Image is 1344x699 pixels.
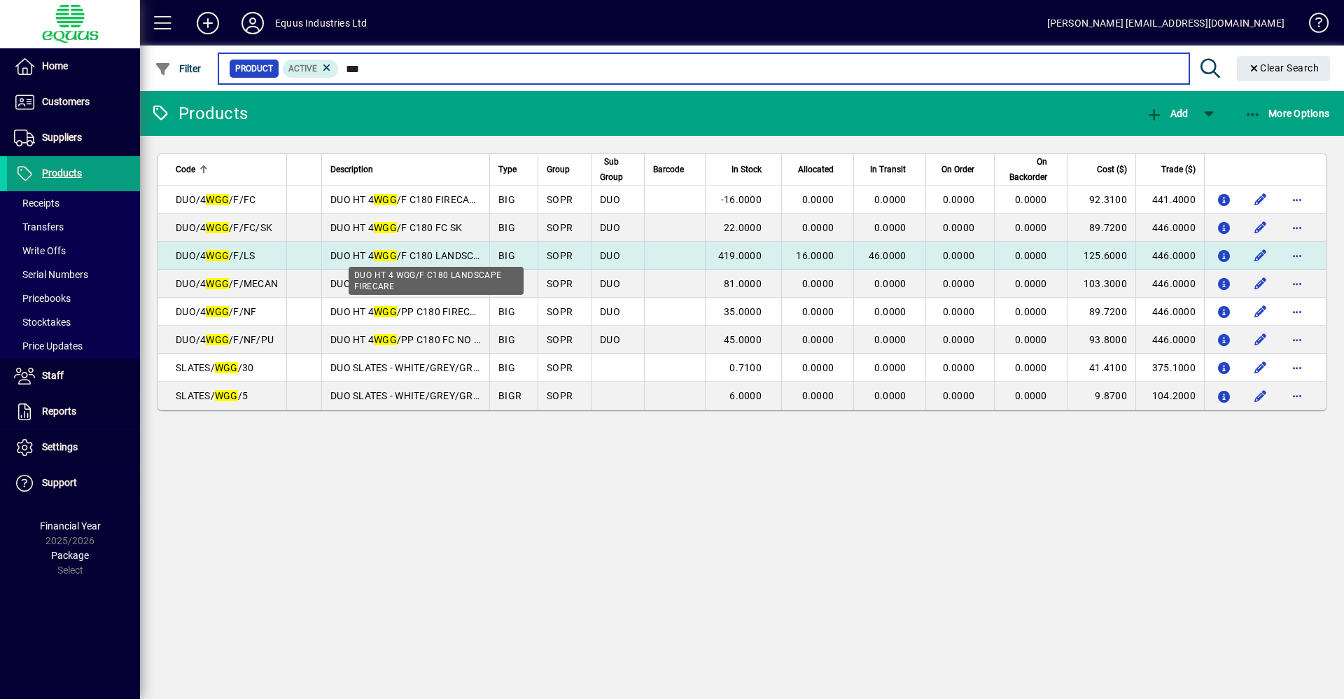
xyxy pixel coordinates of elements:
span: DUO HT 4 /PP C180 FIRECARE NO FLAME [330,306,540,317]
div: Description [330,162,481,177]
span: 0.0000 [874,306,906,317]
span: DUO [600,194,620,205]
span: 0.0000 [802,194,834,205]
td: 104.2000 [1135,382,1204,410]
button: Edit [1249,357,1272,379]
span: DUO HT 4 /F C180 FC SK [330,222,462,233]
em: WGG [215,362,238,373]
span: 0.0000 [802,334,834,345]
span: 35.0000 [724,306,762,317]
span: SOPR [547,334,573,345]
button: More options [1286,328,1308,351]
span: 0.0000 [943,250,975,261]
span: DUO SLATES - WHITE/GREY/GREEN [330,362,491,373]
span: BIG [498,222,515,233]
span: 0.0000 [874,194,906,205]
span: DUO [600,222,620,233]
button: Edit [1249,188,1272,211]
td: 41.4100 [1067,354,1135,382]
span: 0.0000 [943,222,975,233]
span: Trade ($) [1161,162,1196,177]
span: 0.0000 [874,390,906,401]
span: On Order [941,162,974,177]
button: Edit [1249,244,1272,267]
span: More Options [1245,108,1330,119]
span: 0.0000 [943,362,975,373]
td: 93.8000 [1067,326,1135,354]
span: 0.0000 [943,390,975,401]
button: More options [1286,272,1308,295]
div: Barcode [653,162,696,177]
button: More options [1286,357,1308,379]
em: WGG [206,306,229,317]
span: Add [1146,108,1188,119]
span: Group [547,162,570,177]
span: DUO HT 4 /F C180 LANDSCAPE FIRECARE [330,250,540,261]
span: SLATES/ /30 [176,362,253,373]
span: Filter [155,63,202,74]
span: Transfers [14,221,64,233]
span: Stocktakes [14,317,71,328]
button: More options [1286,385,1308,407]
span: 0.0000 [874,222,906,233]
em: WGG [374,334,397,345]
span: Staff [42,370,64,381]
td: 446.0000 [1135,270,1204,298]
span: 0.0000 [943,334,975,345]
em: WGG [374,306,397,317]
button: Edit [1249,385,1272,407]
span: DUO HT 4 /F C180 FIRECARE [330,194,482,205]
span: DUO [600,278,620,289]
span: 0.0000 [1015,278,1047,289]
span: SOPR [547,390,573,401]
span: 0.0000 [1015,250,1047,261]
td: 9.8700 [1067,382,1135,410]
button: Clear [1237,56,1331,81]
span: 0.0000 [1015,306,1047,317]
div: Products [150,102,248,125]
button: More options [1286,244,1308,267]
td: 446.0000 [1135,242,1204,270]
a: Suppliers [7,120,140,155]
span: Barcode [653,162,684,177]
em: WGG [374,194,397,205]
em: WGG [215,390,238,401]
span: SOPR [547,222,573,233]
span: 0.0000 [1015,222,1047,233]
a: Stocktakes [7,310,140,334]
td: 446.0000 [1135,326,1204,354]
span: 45.0000 [724,334,762,345]
div: Type [498,162,529,177]
span: Price Updates [14,340,83,352]
span: BIGR [498,390,521,401]
span: Settings [42,441,78,452]
a: Reports [7,394,140,429]
a: Write Offs [7,239,140,263]
span: BIG [498,362,515,373]
span: Code [176,162,195,177]
span: DUO/4 /F/FC/SK [176,222,272,233]
td: 89.7200 [1067,214,1135,242]
mat-chip: Activation Status: Active [283,60,339,78]
em: WGG [206,334,229,345]
span: Product [235,62,273,76]
button: More Options [1241,101,1333,126]
span: DUO [600,306,620,317]
span: SLATES/ /5 [176,390,248,401]
span: DUO/4 /F/NF [176,306,256,317]
span: 6.0000 [729,390,762,401]
td: 446.0000 [1135,214,1204,242]
div: DUO HT 4 WGG/F C180 LANDSCAPE FIRECARE [349,267,524,295]
button: More options [1286,300,1308,323]
span: -16.0000 [721,194,762,205]
span: SOPR [547,250,573,261]
span: 0.0000 [802,306,834,317]
span: BIG [498,194,515,205]
em: WGG [374,222,397,233]
td: 375.1000 [1135,354,1204,382]
span: 0.0000 [802,222,834,233]
span: In Transit [870,162,906,177]
span: SOPR [547,362,573,373]
span: DUO/4 /F/FC [176,194,255,205]
span: 22.0000 [724,222,762,233]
